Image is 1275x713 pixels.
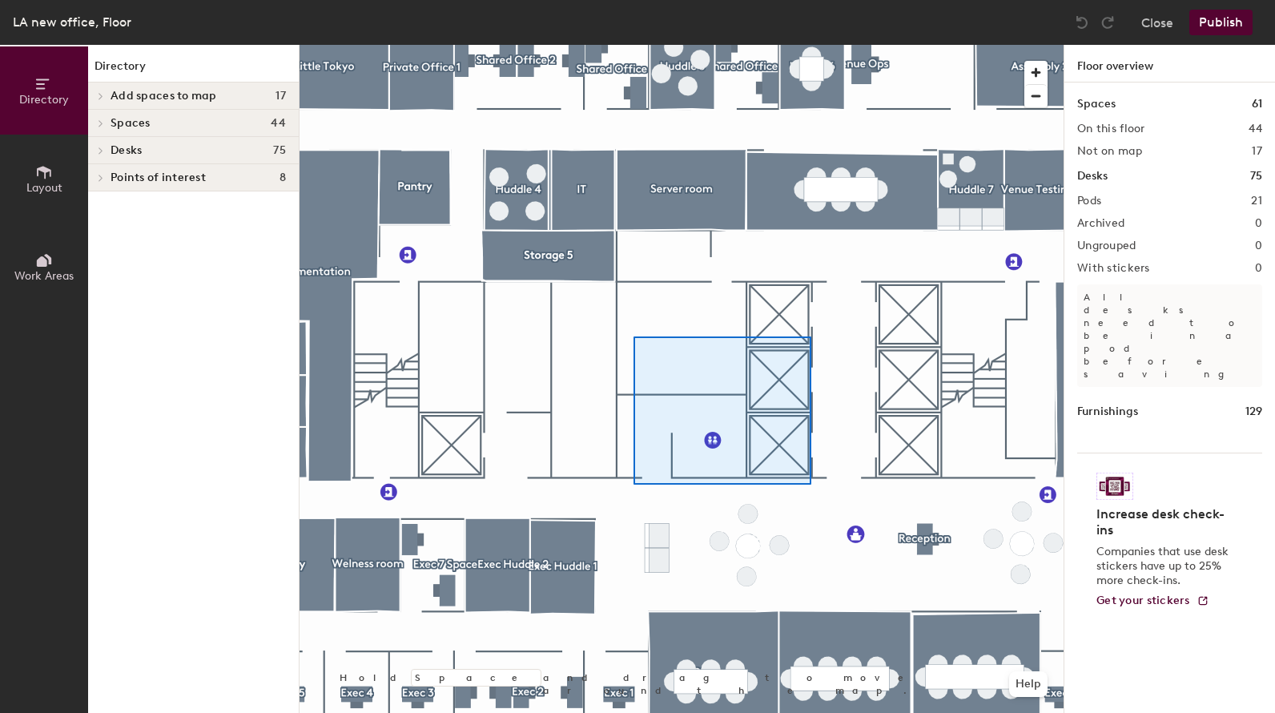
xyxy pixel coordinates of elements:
[1100,14,1116,30] img: Redo
[1250,167,1262,185] h1: 75
[273,144,286,157] span: 75
[111,117,151,130] span: Spaces
[1077,95,1116,113] h1: Spaces
[1096,545,1233,588] p: Companies that use desk stickers have up to 25% more check-ins.
[1255,217,1262,230] h2: 0
[1096,473,1133,500] img: Sticker logo
[280,171,286,184] span: 8
[1249,123,1262,135] h2: 44
[111,171,206,184] span: Points of interest
[276,90,286,103] span: 17
[1189,10,1253,35] button: Publish
[111,144,142,157] span: Desks
[26,181,62,195] span: Layout
[1009,671,1048,697] button: Help
[1096,506,1233,538] h4: Increase desk check-ins
[1141,10,1173,35] button: Close
[1077,217,1124,230] h2: Archived
[111,90,217,103] span: Add spaces to map
[1064,45,1275,83] h1: Floor overview
[1096,594,1190,607] span: Get your stickers
[1074,14,1090,30] img: Undo
[19,93,69,107] span: Directory
[1252,95,1262,113] h1: 61
[1077,262,1150,275] h2: With stickers
[1077,167,1108,185] h1: Desks
[1245,403,1262,421] h1: 129
[1077,403,1138,421] h1: Furnishings
[1255,262,1262,275] h2: 0
[1077,195,1101,207] h2: Pods
[1077,240,1136,252] h2: Ungrouped
[13,12,131,32] div: LA new office, Floor
[14,269,74,283] span: Work Areas
[271,117,286,130] span: 44
[1251,195,1262,207] h2: 21
[1077,284,1262,387] p: All desks need to be in a pod before saving
[1255,240,1262,252] h2: 0
[1096,594,1209,608] a: Get your stickers
[1252,145,1262,158] h2: 17
[88,58,299,83] h1: Directory
[1077,145,1142,158] h2: Not on map
[1077,123,1145,135] h2: On this floor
